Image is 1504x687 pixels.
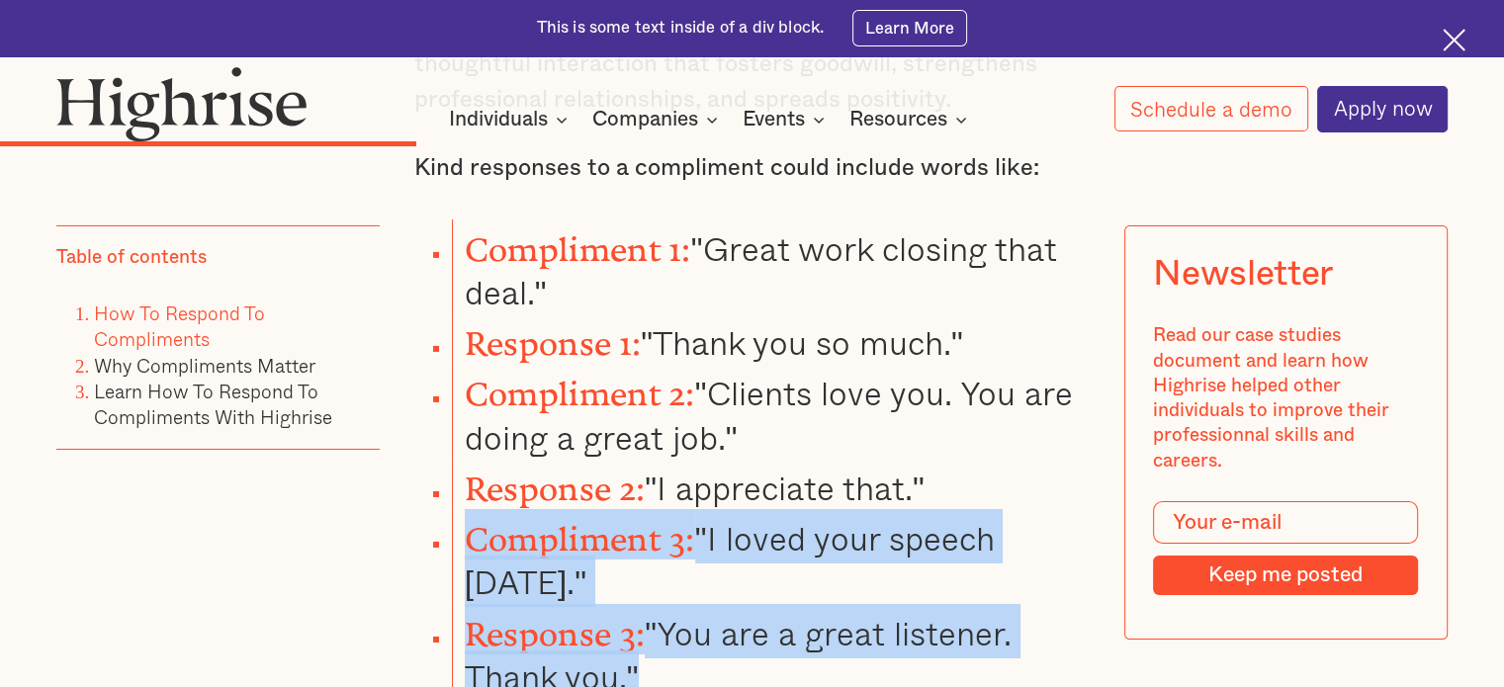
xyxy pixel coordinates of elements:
li: "I loved your speech [DATE]." [452,509,1090,603]
li: "I appreciate that." [452,459,1090,509]
input: Keep me posted [1154,556,1419,595]
strong: Response 3: [465,615,645,637]
div: Companies [592,108,724,131]
a: Apply now [1317,86,1448,132]
div: Resources [849,108,947,131]
img: Cross icon [1443,29,1465,51]
strong: Compliment 1: [465,230,691,252]
li: "Clients love you. You are doing a great job." [452,364,1090,458]
div: Individuals [449,108,574,131]
div: Events [743,108,805,131]
div: Companies [592,108,698,131]
img: Highrise logo [56,66,308,142]
a: Why Compliments Matter [94,351,315,380]
input: Your e-mail [1154,502,1419,545]
a: How To Respond To Compliments [94,299,265,353]
li: "Thank you so much." [452,313,1090,364]
div: Table of contents [56,245,207,270]
div: Events [743,108,831,131]
div: Read our case studies document and learn how Highrise helped other individuals to improve their p... [1154,324,1419,474]
strong: Response 1: [465,324,641,346]
a: Learn How To Respond To Compliments With Highrise [94,377,332,431]
strong: Compliment 2: [465,375,695,396]
form: Modal Form [1154,502,1419,596]
div: Individuals [449,108,548,131]
a: Learn More [852,10,968,45]
strong: Response 2: [465,470,645,491]
div: Newsletter [1154,255,1333,296]
div: This is some text inside of a div block. [537,17,825,40]
li: "Great work closing that deal." [452,219,1090,313]
strong: Compliment 3: [465,520,695,542]
p: Kind responses to a compliment could include words like: [414,151,1090,187]
div: Resources [849,108,973,131]
a: Schedule a demo [1114,86,1308,131]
